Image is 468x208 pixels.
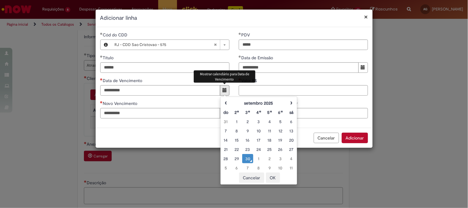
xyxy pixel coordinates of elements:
div: 02 October 2025 Thursday [266,156,273,162]
span: Novo Vencimento [103,101,139,106]
div: 09 September 2025 Tuesday [244,128,251,134]
div: O seletor de data foi aberto.30 September 2025 Tuesday [244,156,251,162]
button: OK [266,173,280,183]
th: Quarta-feira [253,108,264,117]
th: Terça-feira [242,108,253,117]
div: 03 October 2025 Friday [277,156,284,162]
th: Quinta-feira [264,108,275,117]
div: 15 September 2025 Monday [233,137,241,143]
div: 09 October 2025 Thursday [266,165,273,171]
div: 29 September 2025 Monday [233,156,241,162]
span: Necessários - Cód do CDD [103,32,129,38]
div: 01 October 2025 Wednesday [255,156,263,162]
input: Título [100,62,230,73]
input: PDV [239,40,368,50]
div: 05 September 2025 Friday [277,119,284,125]
div: 26 September 2025 Friday [277,146,284,152]
button: Adicionar [342,133,368,143]
div: 01 September 2025 Monday [233,119,241,125]
button: Mostrar calendário para Data de Emissão [358,62,368,73]
div: 27 September 2025 Saturday [288,146,295,152]
div: 22 September 2025 Monday [233,146,241,152]
input: Novo Vencimento [100,108,220,119]
div: 04 September 2025 Thursday [266,119,273,125]
div: 07 October 2025 Tuesday [244,165,251,171]
a: RJ - CDD Sao Cristovao - 575Limpar campo Cód do CDD [112,40,229,50]
span: Data de Vencimento [103,78,144,83]
div: 21 September 2025 Sunday [222,146,230,152]
span: Título [103,55,115,60]
button: Fechar modal [364,14,368,20]
span: Obrigatório Preenchido [100,55,103,58]
th: Sexta-feira [275,108,286,117]
div: 31 August 2025 Sunday [222,119,230,125]
div: 07 September 2025 Sunday [222,128,230,134]
span: Necessários [100,101,103,103]
div: 18 September 2025 Thursday [266,137,273,143]
button: Mostrar calendário para Novo Vencimento [220,108,230,119]
abbr: Limpar campo Cód do CDD [211,40,220,50]
span: Obrigatório Preenchido [100,32,103,35]
div: 19 September 2025 Friday [277,137,284,143]
span: Obrigatório Preenchido [239,55,242,58]
span: Necessários [100,78,103,81]
div: 23 September 2025 Tuesday [244,146,251,152]
button: Cancelar [239,173,264,183]
span: RJ - CDD Sao Cristovao - 575 [115,40,214,50]
th: Domingo [221,108,231,117]
div: 28 September 2025 Sunday [222,156,230,162]
div: 11 October 2025 Saturday [288,165,295,171]
div: 06 October 2025 Monday [233,165,241,171]
input: Data de Emissão 29 September 2025 Monday [239,62,359,73]
div: 02 September 2025 Tuesday [244,119,251,125]
span: PDV [242,32,251,38]
div: 03 September 2025 Wednesday [255,119,263,125]
div: Mostrar calendário para Data de Vencimento [194,70,255,83]
div: 08 September 2025 Monday [233,128,241,134]
input: Data de Vencimento [100,85,220,96]
div: 13 September 2025 Saturday [288,128,295,134]
th: Segunda-feira [231,108,242,117]
div: 05 October 2025 Sunday [222,165,230,171]
div: 16 September 2025 Tuesday [244,137,251,143]
th: Mês anterior [221,98,231,108]
input: Valor R$ [239,85,368,96]
th: Sábado [286,108,297,117]
div: 12 September 2025 Friday [277,128,284,134]
div: 08 October 2025 Wednesday [255,165,263,171]
button: Cancelar [314,133,339,143]
div: 06 September 2025 Saturday [288,119,295,125]
div: 17 September 2025 Wednesday [255,137,263,143]
div: 20 September 2025 Saturday [288,137,295,143]
button: Mostrar calendário para Data de Vencimento [220,85,230,96]
div: 11 September 2025 Thursday [266,128,273,134]
div: 25 September 2025 Thursday [266,146,273,152]
span: Data de Emissão [242,55,275,60]
h2: Adicionar linha [100,14,368,22]
th: setembro 2025. Alternar mês [231,98,286,108]
div: 10 September 2025 Wednesday [255,128,263,134]
div: 10 October 2025 Friday [277,165,284,171]
div: 24 September 2025 Wednesday [255,146,263,152]
button: Cód do CDD, Visualizar este registro RJ - CDD Sao Cristovao - 575 [101,40,112,50]
div: 04 October 2025 Saturday [288,156,295,162]
input: Dias a prorrogar [239,108,368,119]
div: 14 September 2025 Sunday [222,137,230,143]
span: Obrigatório Preenchido [239,32,242,35]
div: Escolher data [220,97,297,185]
th: Próximo mês [286,98,297,108]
